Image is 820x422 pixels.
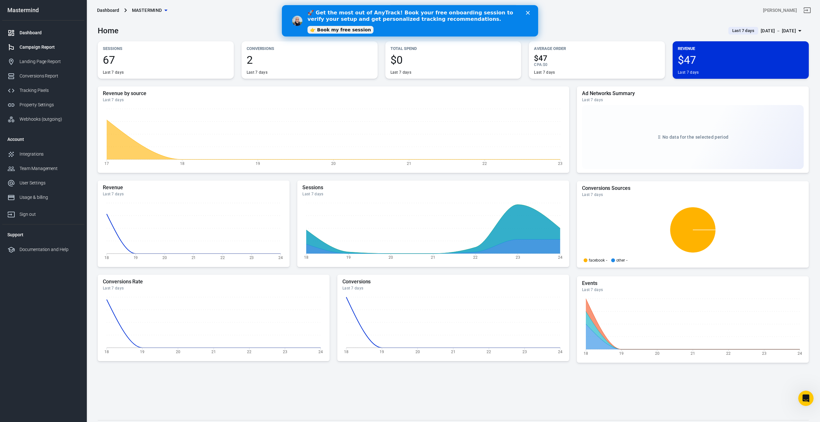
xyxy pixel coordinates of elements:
div: Dashboard [20,29,79,36]
a: Sign out [799,3,815,18]
tspan: 24 [558,349,562,354]
tspan: 23 [516,255,520,260]
div: Last 7 days [103,97,564,102]
h3: Home [98,26,119,35]
h5: Conversions Rate [103,279,324,285]
tspan: 20 [415,349,420,354]
div: Last 7 days [247,70,267,75]
h5: Revenue by source [103,90,564,97]
tspan: 22 [473,255,478,260]
span: $0 [543,62,547,67]
tspan: 19 [346,255,351,260]
tspan: 23 [283,349,287,354]
div: Last 7 days [678,70,699,75]
div: Account id: SPzuc240 [763,7,797,14]
h5: Conversions Sources [582,185,804,191]
span: 2 [247,54,373,65]
tspan: 23 [250,255,254,260]
h5: Sessions [302,184,564,191]
p: Total Spend [390,45,516,52]
tspan: 18 [180,161,184,166]
a: Property Settings [2,98,84,112]
div: Tracking Pixels [20,87,79,94]
div: Last 7 days [342,286,564,291]
p: other [616,258,625,262]
tspan: 24 [278,255,283,260]
span: - [626,258,627,262]
iframe: Intercom live chat [798,391,814,406]
tspan: 21 [431,255,436,260]
div: Campaign Report [20,44,79,51]
a: Usage & billing [2,190,84,205]
a: User Settings [2,176,84,190]
tspan: 21 [192,255,196,260]
h5: Revenue [103,184,284,191]
tspan: 23 [762,351,767,355]
span: $0 [390,54,516,65]
div: Documentation and Help [20,246,79,253]
div: Last 7 days [390,70,411,75]
tspan: 19 [380,349,384,354]
tspan: 19 [619,351,624,355]
div: Last 7 days [582,287,804,292]
div: Webhooks (outgoing) [20,116,79,123]
div: [DATE] － [DATE] [761,27,796,35]
a: Tracking Pixels [2,83,84,98]
div: Last 7 days [534,70,555,75]
tspan: 22 [482,161,487,166]
tspan: 20 [162,255,167,260]
div: Last 7 days [103,191,284,197]
a: Conversions Report [2,69,84,83]
span: Mastermind [132,6,162,14]
a: Webhooks (outgoing) [2,112,84,126]
div: Last 7 days [103,70,124,75]
tspan: 20 [655,351,660,355]
h5: Events [582,280,804,287]
p: facebook [589,258,605,262]
tspan: 22 [247,349,251,354]
tspan: 21 [451,349,455,354]
span: $47 [678,54,804,65]
p: Revenue [678,45,804,52]
li: Account [2,132,84,147]
tspan: 20 [331,161,336,166]
tspan: 17 [104,161,109,166]
tspan: 24 [558,255,562,260]
div: Last 7 days [103,286,324,291]
a: Dashboard [2,26,84,40]
tspan: 22 [487,349,491,354]
tspan: 19 [134,255,138,260]
button: Last 7 days[DATE] － [DATE] [723,26,809,36]
tspan: 22 [726,351,731,355]
button: Find anything...⌘ + K [389,5,517,16]
div: Integrations [20,151,79,158]
button: Mastermind [129,4,170,16]
span: CPA : [534,62,543,67]
tspan: 21 [407,161,411,166]
li: Support [2,227,84,242]
a: Integrations [2,147,84,161]
div: Last 7 days [582,192,804,197]
div: User Settings [20,180,79,186]
p: Conversions [247,45,373,52]
h5: Ad Networks Summary [582,90,804,97]
tspan: 23 [558,161,562,166]
span: Last 7 days [730,28,757,34]
span: $47 [534,54,660,62]
div: Mastermind [2,7,84,13]
tspan: 19 [140,349,144,354]
div: Sign out [20,211,79,218]
div: Team Management [20,165,79,172]
span: - [606,258,607,262]
tspan: 24 [798,351,802,355]
a: Team Management [2,161,84,176]
tspan: 22 [220,255,225,260]
tspan: 18 [344,349,348,354]
a: Landing Page Report [2,54,84,69]
div: Usage & billing [20,194,79,201]
div: Property Settings [20,101,79,108]
tspan: 18 [104,255,109,260]
div: Conversions Report [20,73,79,79]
